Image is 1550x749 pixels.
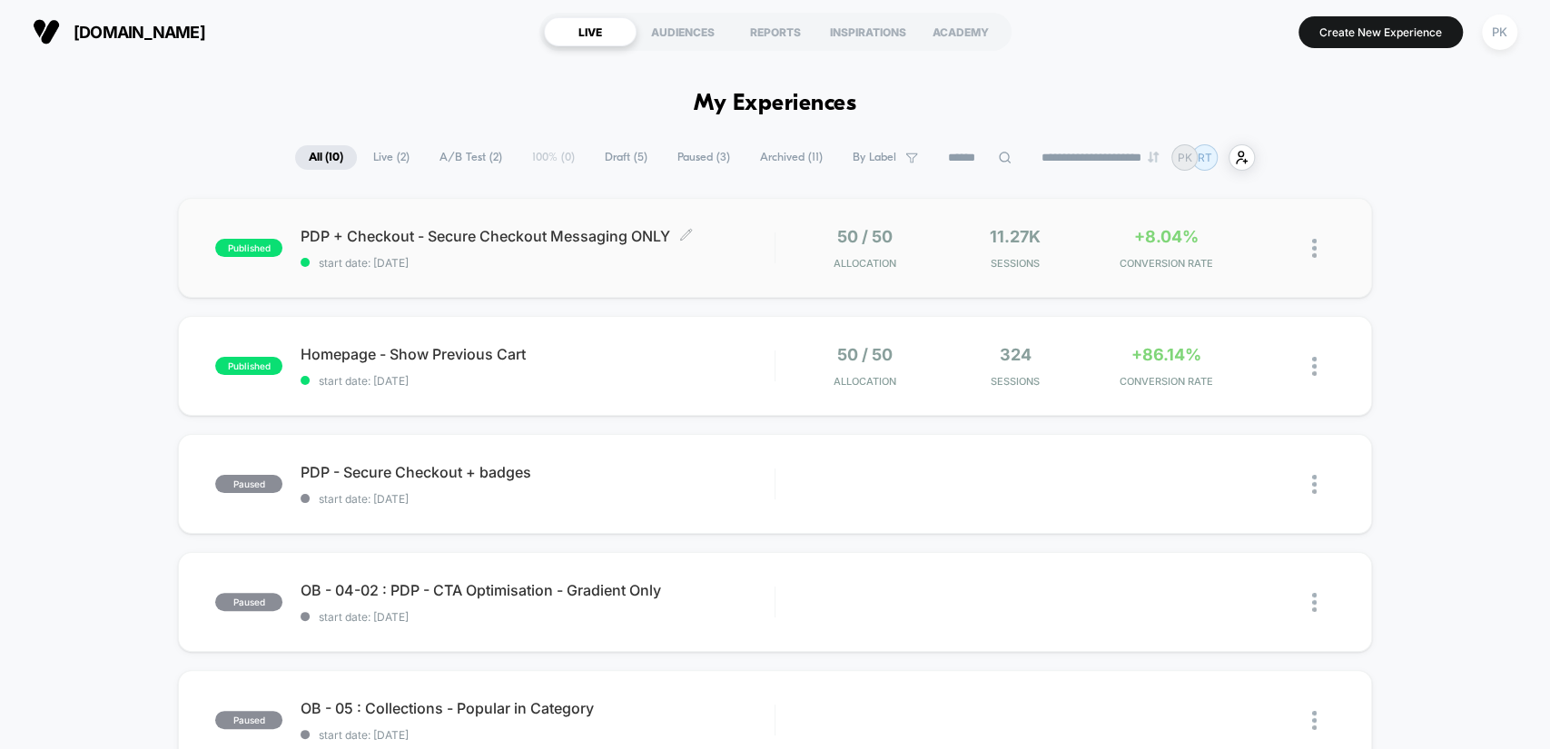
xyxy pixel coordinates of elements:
[74,23,205,42] span: [DOMAIN_NAME]
[1131,345,1201,364] span: +86.14%
[944,375,1086,388] span: Sessions
[27,17,211,46] button: [DOMAIN_NAME]
[834,257,896,270] span: Allocation
[1095,375,1237,388] span: CONVERSION RATE
[544,17,637,46] div: LIVE
[1134,227,1199,246] span: +8.04%
[837,227,893,246] span: 50 / 50
[637,17,729,46] div: AUDIENCES
[301,581,774,599] span: OB - 04-02 : PDP - CTA Optimisation - Gradient Only
[1000,345,1032,364] span: 324
[301,699,774,717] span: OB - 05 : Collections - Popular in Category
[1178,151,1192,164] p: PK
[834,375,896,388] span: Allocation
[746,145,836,170] span: Archived ( 11 )
[1312,239,1317,258] img: close
[729,17,822,46] div: REPORTS
[1095,257,1237,270] span: CONVERSION RATE
[301,463,774,481] span: PDP - Secure Checkout + badges
[1148,152,1159,163] img: end
[591,145,661,170] span: Draft ( 5 )
[360,145,423,170] span: Live ( 2 )
[301,728,774,742] span: start date: [DATE]
[822,17,914,46] div: INSPIRATIONS
[215,711,282,729] span: paused
[1476,14,1523,51] button: PK
[853,151,896,164] span: By Label
[694,91,856,117] h1: My Experiences
[914,17,1007,46] div: ACADEMY
[1298,16,1463,48] button: Create New Experience
[301,256,774,270] span: start date: [DATE]
[215,357,282,375] span: published
[426,145,516,170] span: A/B Test ( 2 )
[301,345,774,363] span: Homepage - Show Previous Cart
[1312,357,1317,376] img: close
[1312,711,1317,730] img: close
[295,145,357,170] span: All ( 10 )
[1312,475,1317,494] img: close
[944,257,1086,270] span: Sessions
[301,492,774,506] span: start date: [DATE]
[215,593,282,611] span: paused
[990,227,1041,246] span: 11.27k
[1198,151,1212,164] p: RT
[215,239,282,257] span: published
[1482,15,1517,50] div: PK
[301,374,774,388] span: start date: [DATE]
[215,475,282,493] span: paused
[301,227,774,245] span: PDP + Checkout - Secure Checkout Messaging ONLY
[1312,593,1317,612] img: close
[837,345,893,364] span: 50 / 50
[664,145,744,170] span: Paused ( 3 )
[33,18,60,45] img: Visually logo
[301,610,774,624] span: start date: [DATE]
